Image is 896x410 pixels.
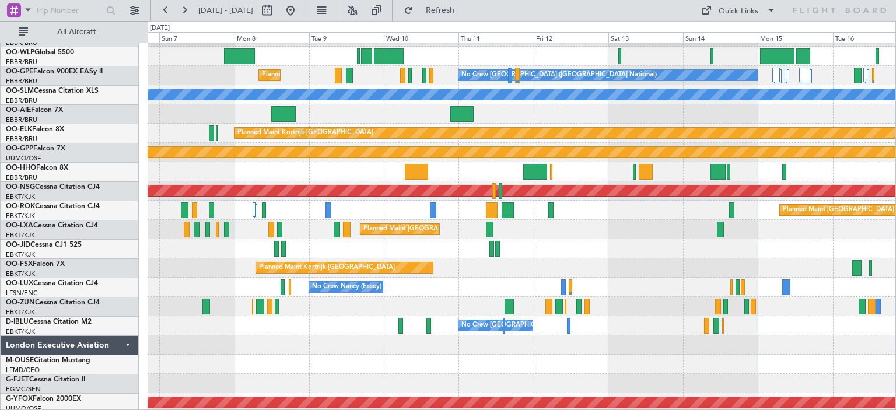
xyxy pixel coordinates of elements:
[6,318,29,325] span: D-IBLU
[6,87,34,94] span: OO-SLM
[6,299,100,306] a: OO-ZUNCessna Citation CJ4
[6,366,40,374] a: LFMD/CEQ
[30,28,123,36] span: All Aircraft
[198,5,253,16] span: [DATE] - [DATE]
[6,96,37,105] a: EBBR/BRU
[6,184,35,191] span: OO-NSG
[6,376,29,383] span: G-FJET
[6,203,35,210] span: OO-ROK
[6,289,38,297] a: LFSN/ENC
[416,6,465,15] span: Refresh
[6,49,34,56] span: OO-WLP
[6,58,37,66] a: EBBR/BRU
[6,222,98,229] a: OO-LXACessna Citation CJ4
[6,261,33,268] span: OO-FSX
[150,23,170,33] div: [DATE]
[309,32,384,43] div: Tue 9
[6,250,35,259] a: EBKT/KJK
[6,327,35,336] a: EBKT/KJK
[6,385,41,394] a: EGMC/SEN
[398,1,468,20] button: Refresh
[6,261,65,268] a: OO-FSXFalcon 7X
[13,23,127,41] button: All Aircraft
[6,154,41,163] a: UUMO/OSF
[461,317,657,334] div: No Crew [GEOGRAPHIC_DATA] ([GEOGRAPHIC_DATA] National)
[235,32,309,43] div: Mon 8
[363,220,575,238] div: Planned Maint [GEOGRAPHIC_DATA] ([GEOGRAPHIC_DATA] National)
[6,280,98,287] a: OO-LUXCessna Citation CJ4
[6,395,81,402] a: G-YFOXFalcon 2000EX
[6,241,82,248] a: OO-JIDCessna CJ1 525
[6,308,35,317] a: EBKT/KJK
[6,126,32,133] span: OO-ELK
[6,357,34,364] span: M-OUSE
[6,49,74,56] a: OO-WLPGlobal 5500
[6,192,35,201] a: EBKT/KJK
[683,32,758,43] div: Sun 14
[695,1,782,20] button: Quick Links
[6,145,65,152] a: OO-GPPFalcon 7X
[6,318,92,325] a: D-IBLUCessna Citation M2
[6,38,37,47] a: EBBR/BRU
[6,212,35,220] a: EBKT/KJK
[6,395,33,402] span: G-YFOX
[6,241,30,248] span: OO-JID
[6,164,68,171] a: OO-HHOFalcon 8X
[459,32,533,43] div: Thu 11
[6,135,37,143] a: EBBR/BRU
[6,126,64,133] a: OO-ELKFalcon 8X
[719,6,758,17] div: Quick Links
[534,32,608,43] div: Fri 12
[6,184,100,191] a: OO-NSGCessna Citation CJ4
[6,203,100,210] a: OO-ROKCessna Citation CJ4
[6,231,35,240] a: EBKT/KJK
[461,66,657,84] div: No Crew [GEOGRAPHIC_DATA] ([GEOGRAPHIC_DATA] National)
[6,269,35,278] a: EBKT/KJK
[237,124,373,142] div: Planned Maint Kortrijk-[GEOGRAPHIC_DATA]
[6,164,36,171] span: OO-HHO
[6,376,85,383] a: G-FJETCessna Citation II
[6,115,37,124] a: EBBR/BRU
[312,278,381,296] div: No Crew Nancy (Essey)
[6,357,90,364] a: M-OUSECitation Mustang
[159,32,234,43] div: Sun 7
[6,280,33,287] span: OO-LUX
[6,145,33,152] span: OO-GPP
[6,222,33,229] span: OO-LXA
[6,173,37,182] a: EBBR/BRU
[758,32,832,43] div: Mon 15
[259,259,395,276] div: Planned Maint Kortrijk-[GEOGRAPHIC_DATA]
[6,299,35,306] span: OO-ZUN
[6,107,63,114] a: OO-AIEFalcon 7X
[6,87,99,94] a: OO-SLMCessna Citation XLS
[6,68,33,75] span: OO-GPE
[36,2,103,19] input: Trip Number
[262,66,473,84] div: Planned Maint [GEOGRAPHIC_DATA] ([GEOGRAPHIC_DATA] National)
[6,77,37,86] a: EBBR/BRU
[6,68,103,75] a: OO-GPEFalcon 900EX EASy II
[608,32,683,43] div: Sat 13
[6,107,31,114] span: OO-AIE
[384,32,459,43] div: Wed 10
